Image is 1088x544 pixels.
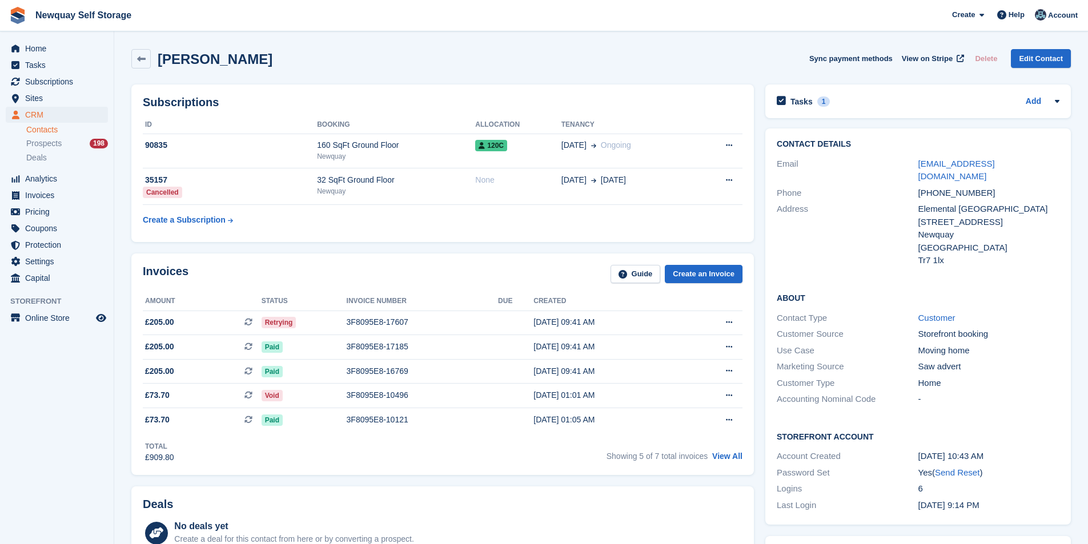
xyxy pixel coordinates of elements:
div: 35157 [143,174,317,186]
a: Contacts [26,124,108,135]
div: 32 SqFt Ground Floor [317,174,475,186]
span: Deals [26,152,47,163]
span: Tasks [25,57,94,73]
div: 3F8095E8-17607 [347,316,499,328]
span: [DATE] [601,174,626,186]
h2: Contact Details [777,140,1059,149]
span: £73.70 [145,389,170,401]
span: Help [1009,9,1025,21]
span: 120C [475,140,507,151]
a: menu [6,41,108,57]
div: [PHONE_NUMBER] [918,187,1059,200]
th: Created [533,292,684,311]
h2: [PERSON_NAME] [158,51,272,67]
span: Capital [25,270,94,286]
a: View All [712,452,742,461]
span: £205.00 [145,341,174,353]
div: Newquay [918,228,1059,241]
th: ID [143,116,317,134]
div: Account Created [777,450,918,463]
h2: Deals [143,498,173,511]
span: ( ) [932,468,982,477]
span: View on Stripe [902,53,953,65]
a: Newquay Self Storage [31,6,136,25]
span: Void [262,390,283,401]
div: 3F8095E8-16769 [347,365,499,377]
span: Subscriptions [25,74,94,90]
h2: About [777,292,1059,303]
div: Customer Type [777,377,918,390]
div: Address [777,203,918,267]
div: 3F8095E8-10121 [347,414,499,426]
h2: Storefront Account [777,430,1059,442]
div: Moving home [918,344,1059,357]
span: Coupons [25,220,94,236]
div: 3F8095E8-10496 [347,389,499,401]
a: menu [6,253,108,269]
div: Create a Subscription [143,214,226,226]
h2: Subscriptions [143,96,742,109]
a: menu [6,90,108,106]
div: Elemental [GEOGRAPHIC_DATA] [STREET_ADDRESS] [918,203,1059,228]
div: 90835 [143,139,317,151]
div: Password Set [777,466,918,479]
a: menu [6,237,108,253]
div: 6 [918,482,1059,495]
div: Phone [777,187,918,200]
a: menu [6,220,108,236]
span: Storefront [10,296,114,307]
th: Due [498,292,533,311]
a: Create a Subscription [143,209,233,231]
a: menu [6,107,108,123]
div: None [475,174,561,186]
span: Home [25,41,94,57]
span: Invoices [25,187,94,203]
h2: Tasks [790,96,813,107]
a: menu [6,57,108,73]
div: - [918,393,1059,406]
th: Tenancy [561,116,696,134]
button: Sync payment methods [809,49,893,68]
a: Edit Contact [1011,49,1071,68]
span: Analytics [25,171,94,187]
img: Colette Pearce [1035,9,1046,21]
a: Create an Invoice [665,265,742,284]
span: [DATE] [561,174,587,186]
div: £909.80 [145,452,174,464]
span: £73.70 [145,414,170,426]
a: Add [1026,95,1041,108]
span: £205.00 [145,316,174,328]
div: Total [145,441,174,452]
div: Customer Source [777,328,918,341]
div: Marketing Source [777,360,918,373]
a: Guide [611,265,661,284]
img: stora-icon-8386f47178a22dfd0bd8f6a31ec36ba5ce8667c1dd55bd0f319d3a0aa187defe.svg [9,7,26,24]
h2: Invoices [143,265,188,284]
span: Paid [262,341,283,353]
div: Tr7 1lx [918,254,1059,267]
span: Prospects [26,138,62,149]
th: Allocation [475,116,561,134]
span: Paid [262,414,283,426]
time: 2025-06-28 20:14:51 UTC [918,500,979,510]
a: menu [6,187,108,203]
div: [DATE] 01:05 AM [533,414,684,426]
div: Yes [918,466,1059,479]
span: [DATE] [561,139,587,151]
th: Amount [143,292,262,311]
th: Booking [317,116,475,134]
div: Newquay [317,151,475,162]
div: 3F8095E8-17185 [347,341,499,353]
a: menu [6,74,108,90]
div: [DATE] 10:43 AM [918,450,1059,463]
span: Pricing [25,204,94,220]
span: Settings [25,253,94,269]
div: [GEOGRAPHIC_DATA] [918,241,1059,255]
th: Invoice number [347,292,499,311]
span: Protection [25,237,94,253]
th: Status [262,292,347,311]
span: Ongoing [601,140,631,150]
span: Showing 5 of 7 total invoices [607,452,708,461]
div: Accounting Nominal Code [777,393,918,406]
a: Customer [918,313,955,323]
